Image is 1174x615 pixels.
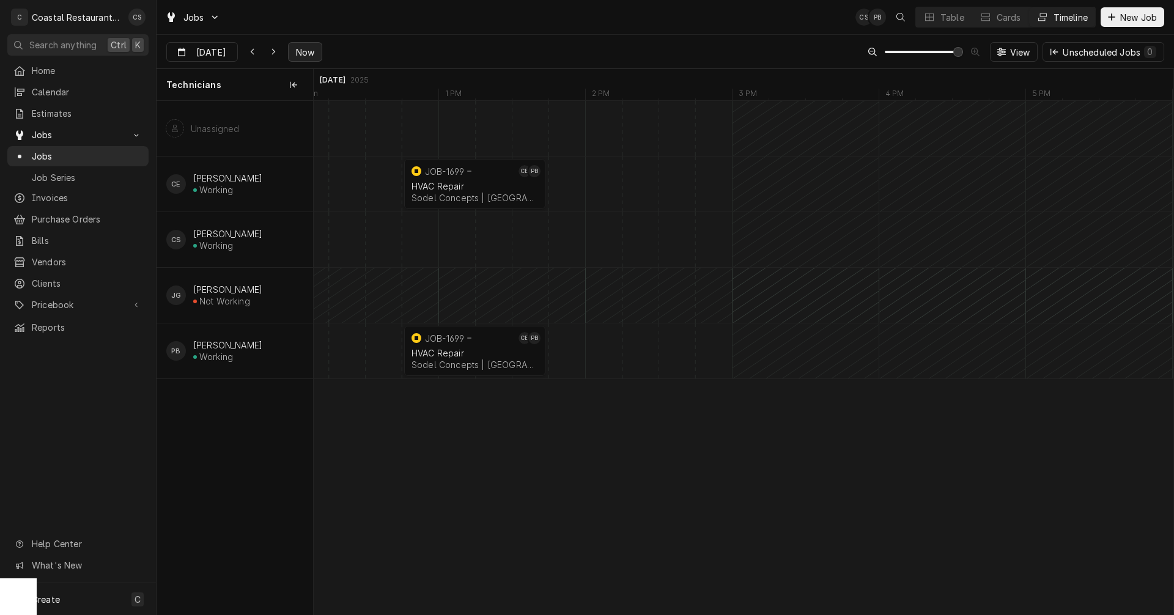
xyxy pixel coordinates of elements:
[990,42,1038,62] button: View
[869,9,886,26] div: Phill Blush's Avatar
[160,7,225,28] a: Go to Jobs
[1043,42,1164,62] button: Unscheduled Jobs0
[32,256,142,268] span: Vendors
[855,9,873,26] div: Chris Sockriter's Avatar
[412,181,538,191] div: HVAC Repair
[157,69,313,101] div: Technicians column. SPACE for context menu
[7,103,149,123] a: Estimates
[1025,89,1057,102] div: 5 PM
[425,166,464,177] div: JOB-1699
[412,359,538,370] div: Sodel Concepts | [GEOGRAPHIC_DATA], 19971
[732,89,764,102] div: 3 PM
[869,9,886,26] div: PB
[32,298,124,311] span: Pricebook
[32,191,142,204] span: Invoices
[7,295,149,315] a: Go to Pricebook
[891,7,910,27] button: Open search
[855,9,873,26] div: CS
[166,341,186,361] div: Phill Blush's Avatar
[879,89,910,102] div: 4 PM
[166,174,186,194] div: Carlos Espin's Avatar
[157,101,313,614] div: left
[32,64,142,77] span: Home
[135,39,141,51] span: K
[7,125,149,145] a: Go to Jobs
[7,34,149,56] button: Search anythingCtrlK
[425,333,464,344] div: JOB-1699
[438,89,468,102] div: 1 PM
[1146,45,1154,58] div: 0
[7,146,149,166] a: Jobs
[32,234,142,247] span: Bills
[288,42,322,62] button: Now
[528,332,541,344] div: Phill Blush's Avatar
[519,332,531,344] div: Carlos Espin's Avatar
[32,11,122,24] div: Coastal Restaurant Repair
[32,128,124,141] span: Jobs
[7,82,149,102] a: Calendar
[199,240,233,251] div: Working
[519,165,531,177] div: Carlos Espin's Avatar
[166,42,238,62] button: [DATE]
[11,9,28,26] div: C
[32,107,142,120] span: Estimates
[7,555,149,575] a: Go to What's New
[320,75,345,85] div: [DATE]
[135,593,141,606] span: C
[166,285,186,305] div: James Gatton's Avatar
[7,230,149,251] a: Bills
[293,46,317,59] span: Now
[519,332,531,344] div: CE
[193,173,262,183] div: [PERSON_NAME]
[7,273,149,293] a: Clients
[166,79,221,91] span: Technicians
[1101,7,1164,27] button: New Job
[32,150,142,163] span: Jobs
[997,11,1021,24] div: Cards
[32,321,142,334] span: Reports
[412,193,538,203] div: Sodel Concepts | [GEOGRAPHIC_DATA], 19971
[193,229,262,239] div: [PERSON_NAME]
[166,285,186,305] div: JG
[940,11,964,24] div: Table
[32,213,142,226] span: Purchase Orders
[193,340,262,350] div: [PERSON_NAME]
[166,174,186,194] div: CE
[412,348,538,358] div: HVAC Repair
[29,39,97,51] span: Search anything
[32,559,141,572] span: What's New
[7,534,149,554] a: Go to Help Center
[7,188,149,208] a: Invoices
[166,230,186,249] div: Chris Sockriter's Avatar
[32,537,141,550] span: Help Center
[7,61,149,81] a: Home
[199,296,250,306] div: Not Working
[7,317,149,337] a: Reports
[528,165,541,177] div: PB
[199,352,233,362] div: Working
[166,230,186,249] div: CS
[7,252,149,272] a: Vendors
[199,185,233,195] div: Working
[32,86,142,98] span: Calendar
[183,11,204,24] span: Jobs
[350,75,369,85] div: 2025
[1118,11,1159,24] span: New Job
[32,594,60,605] span: Create
[32,171,142,184] span: Job Series
[193,284,262,295] div: [PERSON_NAME]
[585,89,616,102] div: 2 PM
[128,9,146,26] div: Chris Sockriter's Avatar
[519,165,531,177] div: CE
[191,123,240,134] div: Unassigned
[32,277,142,290] span: Clients
[528,332,541,344] div: PB
[528,165,541,177] div: Phill Blush's Avatar
[166,341,186,361] div: PB
[1054,11,1088,24] div: Timeline
[1008,46,1033,59] span: View
[7,168,149,188] a: Job Series
[111,39,127,51] span: Ctrl
[128,9,146,26] div: CS
[7,209,149,229] a: Purchase Orders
